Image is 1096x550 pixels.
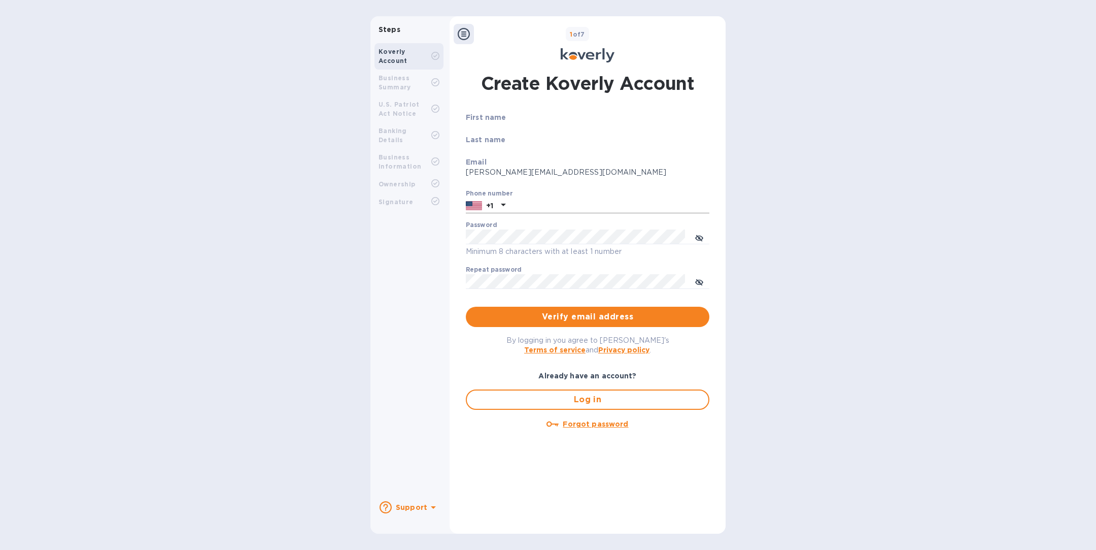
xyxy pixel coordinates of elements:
[481,71,695,96] h1: Create Koverly Account
[474,311,701,323] span: Verify email address
[466,113,506,121] b: First name
[379,198,414,206] b: Signature
[379,180,416,188] b: Ownership
[570,30,572,38] span: 1
[598,346,649,354] a: Privacy policy
[466,136,505,144] b: Last name
[475,394,700,406] span: Log in
[689,271,709,292] button: toggle password visibility
[466,390,709,410] button: Log in
[466,222,497,228] label: Password
[563,420,628,428] u: Forgot password
[486,201,493,211] p: +1
[506,336,669,354] span: By logging in you agree to [PERSON_NAME]'s and .
[379,25,400,34] b: Steps
[689,227,709,247] button: toggle password visibility
[570,30,585,38] b: of 7
[466,246,709,257] p: Minimum 8 characters with at least 1 number
[379,74,411,91] b: Business Summary
[538,372,636,380] b: Already have an account?
[466,167,709,178] p: [PERSON_NAME][EMAIL_ADDRESS][DOMAIN_NAME]
[524,346,586,354] a: Terms of service
[379,101,420,117] b: U.S. Patriot Act Notice
[466,191,512,197] label: Phone number
[466,200,482,211] img: US
[466,267,522,273] label: Repeat password
[379,153,421,170] b: Business Information
[379,127,407,144] b: Banking Details
[466,158,487,166] b: Email
[379,48,407,64] b: Koverly Account
[396,503,427,511] b: Support
[466,307,709,327] button: Verify email address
